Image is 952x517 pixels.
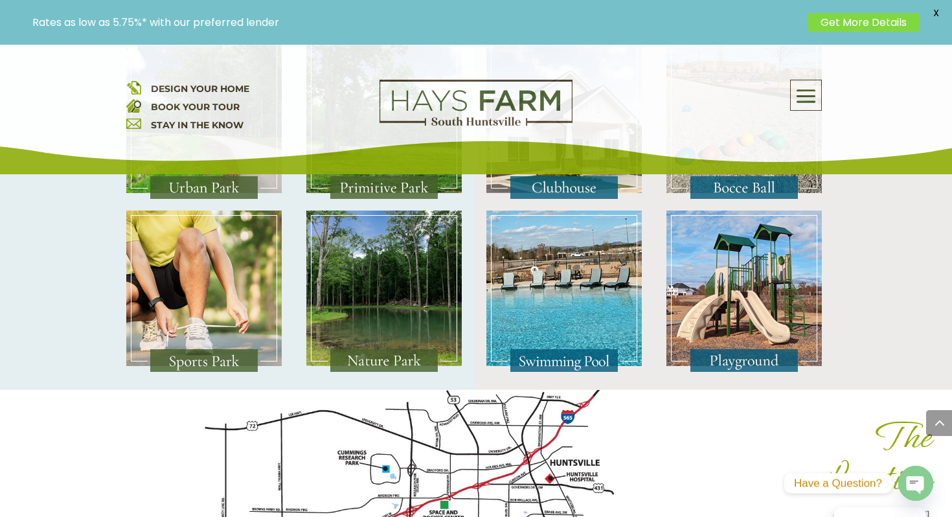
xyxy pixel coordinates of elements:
[151,83,249,95] a: DESIGN YOUR HOME
[926,3,946,23] span: X
[380,117,572,129] a: hays farm homes huntsville development
[151,101,240,113] a: BOOK YOUR TOUR
[666,211,822,373] img: Amenities_Playground
[486,211,642,373] img: Amenities_SwimmingPool
[151,119,244,131] a: STAY IN THE KNOW
[380,80,572,126] img: Logo
[753,416,930,505] h1: The Location
[306,211,462,373] img: Amenities_NaturePark
[126,98,141,113] img: book your home tour
[126,211,282,373] img: Amenities_SportsPark
[126,80,141,95] img: design your home
[808,13,920,32] a: Get More Details
[32,16,801,29] p: Rates as low as 5.75%* with our preferred lender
